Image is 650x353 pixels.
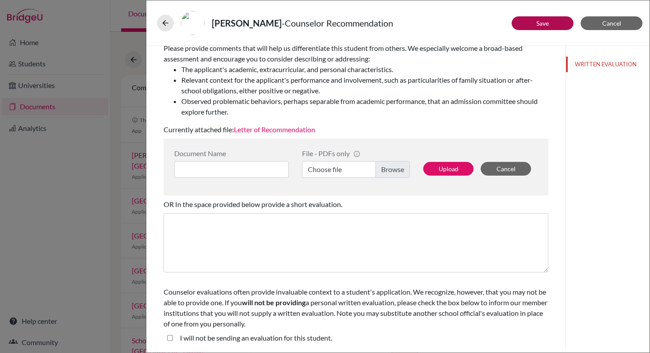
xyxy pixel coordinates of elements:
[181,75,548,96] li: Relevant context for the applicant's performance and involvement, such as particularities of fami...
[242,298,306,307] b: will not be providing
[302,149,410,157] div: File - PDFs only
[234,125,315,134] a: Letter of Recommendation
[164,44,548,117] span: Please provide comments that will help us differentiate this student from others. We especially w...
[423,162,474,176] button: Upload
[164,200,342,208] span: OR In the space provided below provide a short evaluation.
[181,64,548,75] li: The applicant's academic, extracurricular, and personal characteristics.
[164,39,548,138] div: Currently attached file:
[164,288,547,328] span: Counselor evaluations often provide invaluable context to a student's application. We recognize, ...
[481,162,531,176] button: Cancel
[212,18,282,28] strong: [PERSON_NAME]
[566,57,650,72] button: WRITTEN EVALUATION
[180,333,332,343] label: I will not be sending an evaluation for this student.
[174,149,289,157] div: Document Name
[181,96,548,117] li: Observed problematic behaviors, perhaps separable from academic performance, that an admission co...
[282,18,393,28] span: - Counselor Recommendation
[353,150,360,157] span: info
[302,161,410,178] label: Choose file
